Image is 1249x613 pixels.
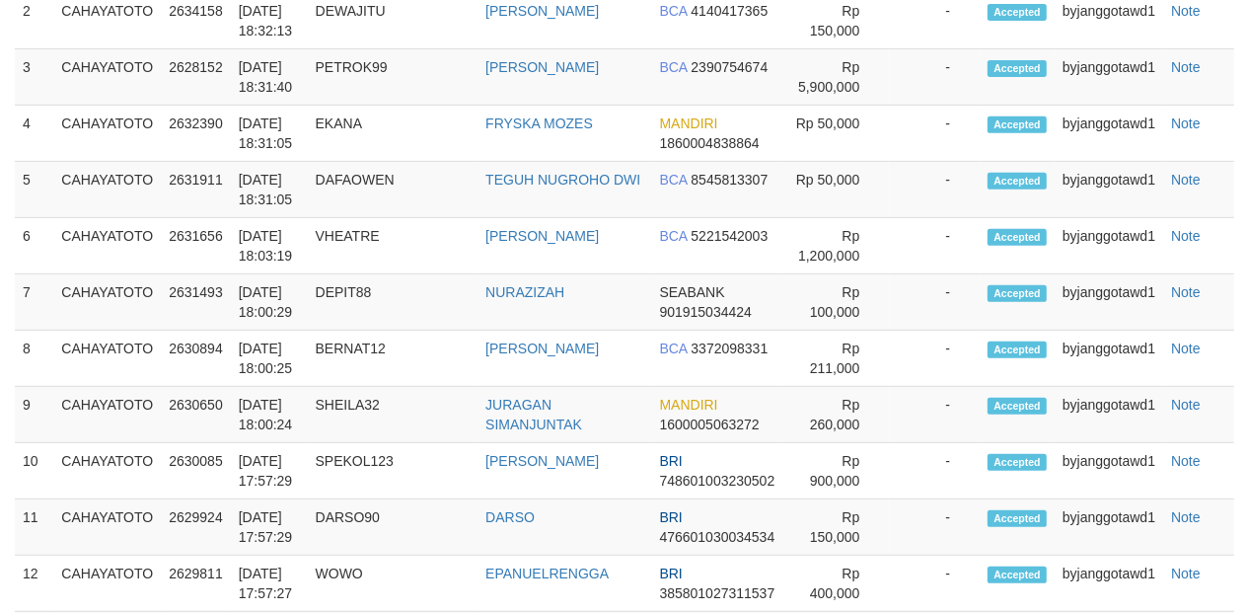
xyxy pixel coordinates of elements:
[1055,387,1163,443] td: byjanggotawd1
[691,228,768,244] span: 5221542003
[485,115,593,131] a: FRYSKA MOZES
[308,218,478,274] td: VHEATRE
[988,60,1047,77] span: Accepted
[308,49,478,106] td: PETROK99
[53,499,161,556] td: CAHAYATOTO
[308,106,478,162] td: EKANA
[308,556,478,612] td: WOWO
[660,473,775,489] span: 748601003230502
[782,499,889,556] td: Rp 150,000
[889,556,980,612] td: -
[53,106,161,162] td: CAHAYATOTO
[15,331,53,387] td: 8
[889,499,980,556] td: -
[485,3,599,19] a: [PERSON_NAME]
[660,566,683,581] span: BRI
[988,567,1047,583] span: Accepted
[15,443,53,499] td: 10
[691,3,768,19] span: 4140417365
[660,509,683,525] span: BRI
[1055,499,1163,556] td: byjanggotawd1
[782,556,889,612] td: Rp 400,000
[15,556,53,612] td: 12
[660,417,760,432] span: 1600005063272
[889,443,980,499] td: -
[988,398,1047,415] span: Accepted
[660,115,718,131] span: MANDIRI
[782,106,889,162] td: Rp 50,000
[660,59,688,75] span: BCA
[660,172,688,188] span: BCA
[1171,172,1201,188] a: Note
[988,229,1047,246] span: Accepted
[1171,3,1201,19] a: Note
[15,49,53,106] td: 3
[1171,509,1201,525] a: Note
[53,274,161,331] td: CAHAYATOTO
[889,218,980,274] td: -
[53,331,161,387] td: CAHAYATOTO
[1055,274,1163,331] td: byjanggotawd1
[231,443,308,499] td: [DATE] 17:57:29
[15,106,53,162] td: 4
[1171,397,1201,413] a: Note
[660,228,688,244] span: BCA
[889,387,980,443] td: -
[1171,341,1201,356] a: Note
[782,331,889,387] td: Rp 211,000
[660,585,775,601] span: 385801027311537
[231,49,308,106] td: [DATE] 18:31:40
[161,49,231,106] td: 2628152
[15,162,53,218] td: 5
[485,228,599,244] a: [PERSON_NAME]
[1055,331,1163,387] td: byjanggotawd1
[161,331,231,387] td: 2630894
[15,499,53,556] td: 11
[161,387,231,443] td: 2630650
[660,304,752,320] span: 901915034424
[660,284,725,300] span: SEABANK
[660,397,718,413] span: MANDIRI
[1055,49,1163,106] td: byjanggotawd1
[161,556,231,612] td: 2629811
[660,135,760,151] span: 1860004838864
[1171,228,1201,244] a: Note
[15,274,53,331] td: 7
[889,162,980,218] td: -
[231,274,308,331] td: [DATE] 18:00:29
[1171,284,1201,300] a: Note
[988,285,1047,302] span: Accepted
[782,218,889,274] td: Rp 1,200,000
[889,331,980,387] td: -
[1171,115,1201,131] a: Note
[308,331,478,387] td: BERNAT12
[988,173,1047,190] span: Accepted
[782,162,889,218] td: Rp 50,000
[485,341,599,356] a: [PERSON_NAME]
[15,218,53,274] td: 6
[889,106,980,162] td: -
[782,443,889,499] td: Rp 900,000
[988,510,1047,527] span: Accepted
[1055,556,1163,612] td: byjanggotawd1
[988,4,1047,21] span: Accepted
[53,387,161,443] td: CAHAYATOTO
[161,443,231,499] td: 2630085
[782,387,889,443] td: Rp 260,000
[660,341,688,356] span: BCA
[691,172,768,188] span: 8545813307
[660,3,688,19] span: BCA
[15,387,53,443] td: 9
[53,443,161,499] td: CAHAYATOTO
[231,499,308,556] td: [DATE] 17:57:29
[1055,218,1163,274] td: byjanggotawd1
[308,443,478,499] td: SPEKOL123
[1055,443,1163,499] td: byjanggotawd1
[691,341,768,356] span: 3372098331
[485,284,564,300] a: NURAZIZAH
[53,49,161,106] td: CAHAYATOTO
[1171,59,1201,75] a: Note
[1171,453,1201,469] a: Note
[485,172,640,188] a: TEGUH NUGROHO DWI
[231,331,308,387] td: [DATE] 18:00:25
